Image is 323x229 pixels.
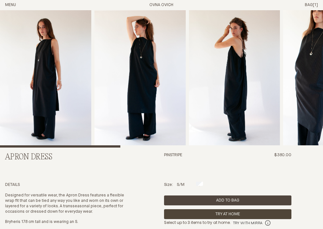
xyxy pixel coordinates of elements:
div: 2 / 8 [94,10,186,148]
label: M/L [196,183,203,187]
button: Add product to cart [164,195,291,205]
div: 3 / 8 [189,10,280,148]
div: Select up to 3 items to try at home. [164,220,271,226]
span: Bag [305,3,313,7]
button: Open Menu [5,3,16,8]
img: info icon [265,220,271,226]
span: [1] [313,3,318,7]
h4: Details [5,182,132,188]
h3: Pinstripe [164,153,182,177]
img: Apron Dress [94,10,186,148]
p: Designed for versatile wear, the Apron Dress features a flexible wrap fit that can be tied any wa... [5,193,132,215]
span: Bryher [5,220,17,224]
img: Apron Dress [189,10,280,148]
span: is 178 cm tall and is wearing an S. [17,220,78,224]
p: Size: [164,182,173,188]
button: Try At Home [164,209,291,219]
a: Home [149,3,173,7]
span: $380.00 [274,153,291,157]
h2: Apron Dress [5,153,132,162]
